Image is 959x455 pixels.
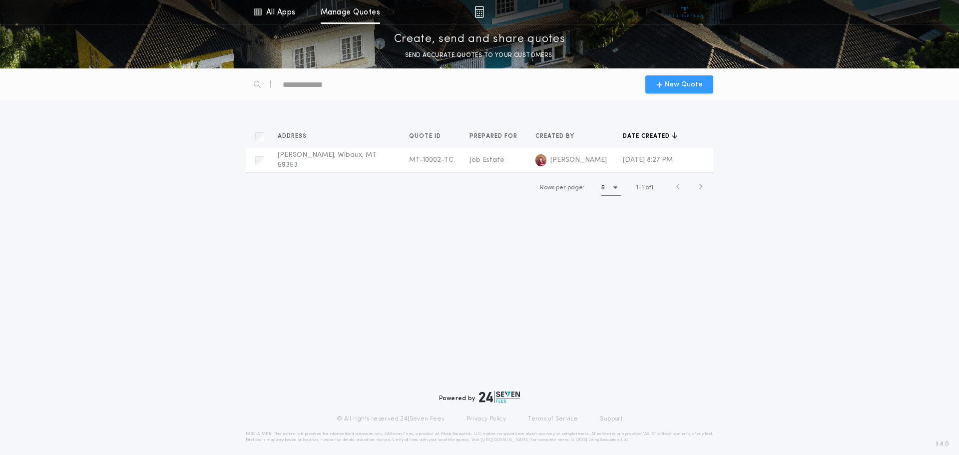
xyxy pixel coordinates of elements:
[601,180,621,196] button: 5
[645,75,713,93] button: New Quote
[480,438,530,442] a: [URL][DOMAIN_NAME]
[535,154,546,166] img: logo
[666,7,704,17] img: vs-icon
[278,132,309,140] span: Address
[535,132,576,140] span: Created by
[642,185,644,191] span: 1
[409,156,454,164] span: MT-10002-TC
[936,440,949,449] span: 3.8.0
[278,131,314,141] button: Address
[278,151,377,169] span: [PERSON_NAME], Wibaux, MT 59353
[623,132,672,140] span: Date created
[623,156,673,164] span: [DATE] 8:27 PM
[623,131,677,141] button: Date created
[479,391,520,403] img: logo
[550,155,607,165] span: [PERSON_NAME]
[664,79,703,90] span: New Quote
[540,185,584,191] span: Rows per page:
[636,185,638,191] span: 1
[600,415,622,423] a: Support
[535,131,582,141] button: Created by
[528,415,578,423] a: Terms of Service
[601,183,605,193] h1: 5
[467,415,506,423] a: Privacy Policy
[475,6,484,18] img: img
[409,132,443,140] span: Quote ID
[394,31,565,47] p: Create, send and share quotes
[470,156,504,164] span: Job Estate
[246,431,713,443] p: DISCLAIMER: This estimate is provided for informational purposes only. 24|Seven Fees, a product o...
[645,183,653,192] span: of 1
[439,391,520,403] div: Powered by
[470,132,519,140] span: Prepared for
[337,415,445,423] p: © All rights reserved. 24|Seven Fees
[405,50,554,60] p: SEND ACCURATE QUOTES TO YOUR CUSTOMERS.
[409,131,449,141] button: Quote ID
